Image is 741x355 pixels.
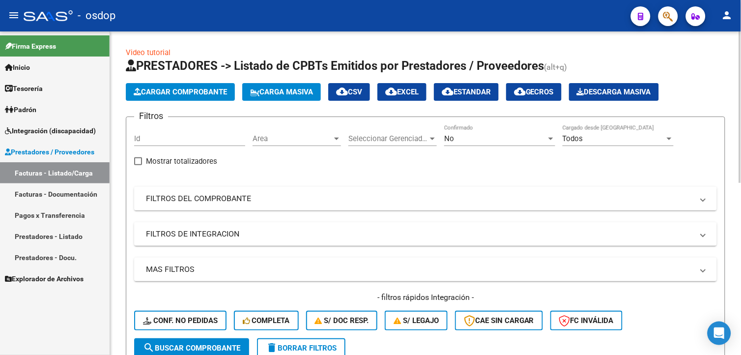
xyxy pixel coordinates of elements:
[5,41,56,52] span: Firma Express
[134,187,717,210] mat-expansion-panel-header: FILTROS DEL COMPROBANTE
[385,88,419,96] span: EXCEL
[569,83,659,101] button: Descarga Masiva
[306,311,378,330] button: S/ Doc Resp.
[146,155,217,167] span: Mostrar totalizadores
[544,62,568,72] span: (alt+q)
[146,193,693,204] mat-panel-title: FILTROS DEL COMPROBANTE
[253,134,332,143] span: Area
[442,88,491,96] span: Estandar
[506,83,562,101] button: Gecros
[336,88,362,96] span: CSV
[5,273,84,284] span: Explorador de Archivos
[721,9,733,21] mat-icon: person
[464,316,534,325] span: CAE SIN CARGAR
[5,104,36,115] span: Padrón
[266,344,337,353] span: Borrar Filtros
[146,229,693,239] mat-panel-title: FILTROS DE INTEGRACION
[348,134,428,143] span: Seleccionar Gerenciador
[708,322,731,345] div: Open Intercom Messenger
[134,258,717,281] mat-expansion-panel-header: MAS FILTROS
[444,134,454,143] span: No
[328,83,370,101] button: CSV
[143,342,155,354] mat-icon: search
[442,86,454,97] mat-icon: cloud_download
[143,344,240,353] span: Buscar Comprobante
[5,62,30,73] span: Inicio
[514,86,526,97] mat-icon: cloud_download
[266,342,278,354] mat-icon: delete
[455,311,543,330] button: CAE SIN CARGAR
[394,316,439,325] span: S/ legajo
[250,88,313,96] span: Carga Masiva
[78,5,115,27] span: - osdop
[126,48,171,57] a: Video tutorial
[563,134,583,143] span: Todos
[242,83,321,101] button: Carga Masiva
[134,222,717,246] mat-expansion-panel-header: FILTROS DE INTEGRACION
[134,311,227,330] button: Conf. no pedidas
[5,147,94,157] span: Prestadores / Proveedores
[243,316,290,325] span: Completa
[143,316,218,325] span: Conf. no pedidas
[134,109,168,123] h3: Filtros
[385,311,448,330] button: S/ legajo
[434,83,499,101] button: Estandar
[577,88,651,96] span: Descarga Masiva
[5,83,43,94] span: Tesorería
[234,311,299,330] button: Completa
[134,292,717,303] h4: - filtros rápidos Integración -
[146,264,693,275] mat-panel-title: MAS FILTROS
[377,83,427,101] button: EXCEL
[8,9,20,21] mat-icon: menu
[126,83,235,101] button: Cargar Comprobante
[336,86,348,97] mat-icon: cloud_download
[5,125,96,136] span: Integración (discapacidad)
[134,88,227,96] span: Cargar Comprobante
[126,59,544,73] span: PRESTADORES -> Listado de CPBTs Emitidos por Prestadores / Proveedores
[559,316,614,325] span: FC Inválida
[315,316,369,325] span: S/ Doc Resp.
[514,88,554,96] span: Gecros
[569,83,659,101] app-download-masive: Descarga masiva de comprobantes (adjuntos)
[385,86,397,97] mat-icon: cloud_download
[550,311,623,330] button: FC Inválida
